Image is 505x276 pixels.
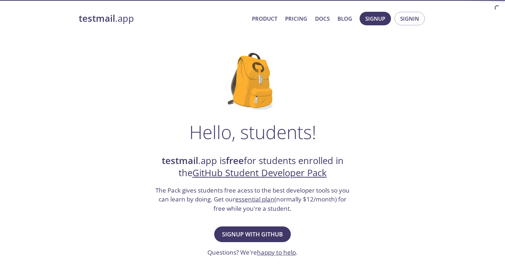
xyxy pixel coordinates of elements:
[285,14,307,23] a: Pricing
[228,53,277,110] img: github-student-backpack.png
[155,155,351,179] h2: .app is for students enrolled in the
[365,14,385,23] span: Signup
[207,248,298,257] h3: Questions? We're .
[214,226,291,242] button: Signup with GitHub
[192,167,327,179] a: GitHub Student Developer Pack
[360,12,391,25] button: Signup
[189,121,316,143] h1: Hello, students!
[337,14,352,23] a: Blog
[79,12,246,25] a: testmail.app
[252,14,277,23] a: Product
[155,186,351,213] h3: The Pack gives students free acess to the best developer tools so you can learn by doing. Get our...
[79,12,115,25] strong: testmail
[226,154,244,167] strong: free
[235,195,274,203] a: essential plan
[395,12,425,25] button: Signin
[315,14,330,23] a: Docs
[400,14,419,23] span: Signin
[257,248,296,256] a: happy to help
[162,154,198,167] strong: testmail
[222,229,283,239] span: Signup with GitHub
